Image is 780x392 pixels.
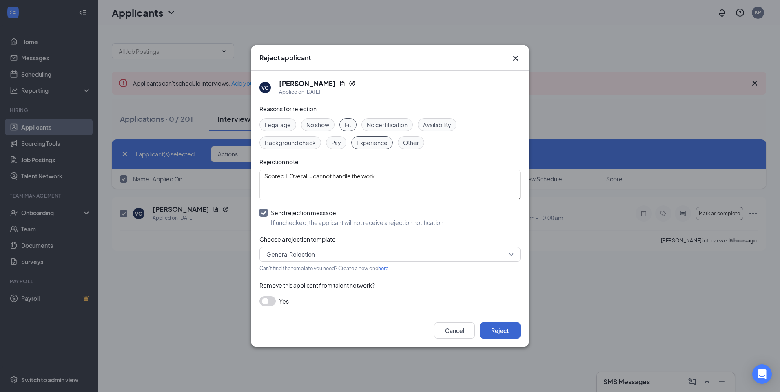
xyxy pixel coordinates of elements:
[357,138,388,147] span: Experience
[339,80,346,87] svg: Document
[345,120,351,129] span: Fit
[265,120,291,129] span: Legal age
[266,248,315,260] span: General Rejection
[259,236,336,243] span: Choose a rejection template
[259,158,299,165] span: Rejection note
[511,53,521,63] button: Close
[261,84,269,91] div: VG
[349,80,355,87] svg: Reapply
[259,105,317,112] span: Reasons for rejection
[259,170,521,200] textarea: Scored 1 Overall - cannot handle the work.
[423,120,451,129] span: Availability
[367,120,408,129] span: No certification
[259,282,375,289] span: Remove this applicant from talent network?
[279,79,336,88] h5: [PERSON_NAME]
[279,88,355,96] div: Applied on [DATE]
[434,322,475,339] button: Cancel
[331,138,341,147] span: Pay
[480,322,521,339] button: Reject
[265,138,316,147] span: Background check
[259,53,311,62] h3: Reject applicant
[752,364,772,384] div: Open Intercom Messenger
[279,296,289,306] span: Yes
[306,120,329,129] span: No show
[259,265,390,271] span: Can't find the template you need? Create a new one .
[378,265,388,271] a: here
[511,53,521,63] svg: Cross
[403,138,419,147] span: Other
